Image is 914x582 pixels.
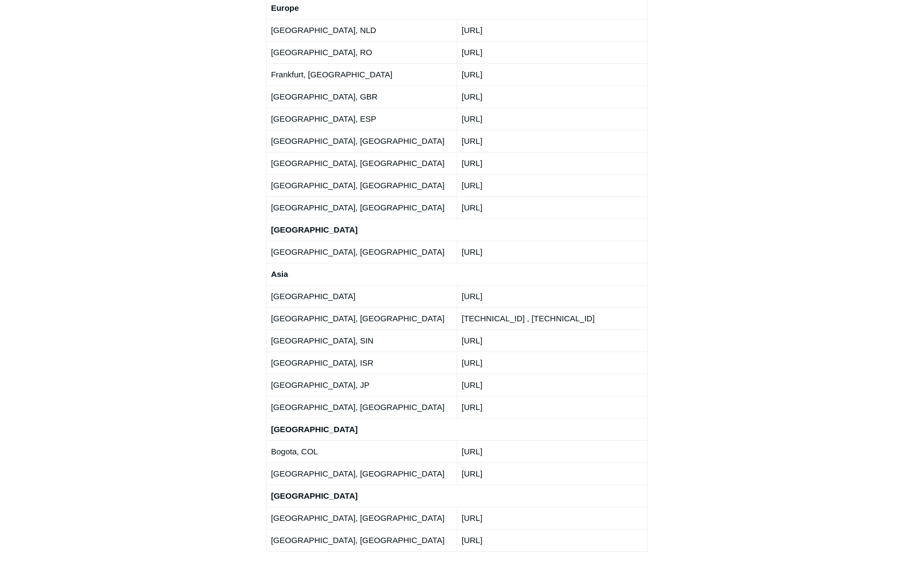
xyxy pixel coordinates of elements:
td: [GEOGRAPHIC_DATA], JP [266,374,457,396]
td: [GEOGRAPHIC_DATA], [GEOGRAPHIC_DATA] [266,241,457,263]
td: [GEOGRAPHIC_DATA], [GEOGRAPHIC_DATA] [266,130,457,152]
td: [URL] [457,440,647,462]
td: Frankfurt, [GEOGRAPHIC_DATA] [266,63,457,85]
td: [URL] [457,529,647,551]
td: [GEOGRAPHIC_DATA], [GEOGRAPHIC_DATA] [266,507,457,529]
td: [URL] [457,152,647,174]
td: [GEOGRAPHIC_DATA] [266,285,457,307]
td: [GEOGRAPHIC_DATA], SIN [266,329,457,352]
td: [GEOGRAPHIC_DATA], ESP [266,108,457,130]
td: [GEOGRAPHIC_DATA], ISR [266,352,457,374]
td: [GEOGRAPHIC_DATA], RO [266,41,457,63]
td: [URL] [457,285,647,307]
td: [URL] [457,507,647,529]
td: [GEOGRAPHIC_DATA], [GEOGRAPHIC_DATA] [266,529,457,551]
strong: Asia [271,269,288,279]
td: [URL] [457,196,647,219]
td: Bogota, COL [266,440,457,462]
td: [GEOGRAPHIC_DATA], [GEOGRAPHIC_DATA] [266,196,457,219]
td: [GEOGRAPHIC_DATA], GBR [266,85,457,108]
td: [GEOGRAPHIC_DATA], [GEOGRAPHIC_DATA] [266,462,457,485]
td: [GEOGRAPHIC_DATA], [GEOGRAPHIC_DATA] [266,174,457,196]
td: [GEOGRAPHIC_DATA], [GEOGRAPHIC_DATA] [266,307,457,329]
td: [TECHNICAL_ID] , [TECHNICAL_ID] [457,307,647,329]
td: [URL] [457,108,647,130]
td: [URL] [457,174,647,196]
td: [GEOGRAPHIC_DATA], [GEOGRAPHIC_DATA] [266,396,457,418]
td: [GEOGRAPHIC_DATA], NLD [266,19,457,41]
td: [URL] [457,241,647,263]
td: [URL] [457,85,647,108]
td: [URL] [457,41,647,63]
td: [URL] [457,130,647,152]
td: [URL] [457,462,647,485]
strong: [GEOGRAPHIC_DATA] [271,491,358,500]
td: [URL] [457,19,647,41]
td: [URL] [457,374,647,396]
td: [URL] [457,396,647,418]
td: [URL] [457,352,647,374]
td: [URL] [457,329,647,352]
strong: [GEOGRAPHIC_DATA] [271,225,358,234]
strong: Europe [271,3,299,12]
strong: [GEOGRAPHIC_DATA] [271,425,358,434]
td: [URL] [457,63,647,85]
td: [GEOGRAPHIC_DATA], [GEOGRAPHIC_DATA] [266,152,457,174]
